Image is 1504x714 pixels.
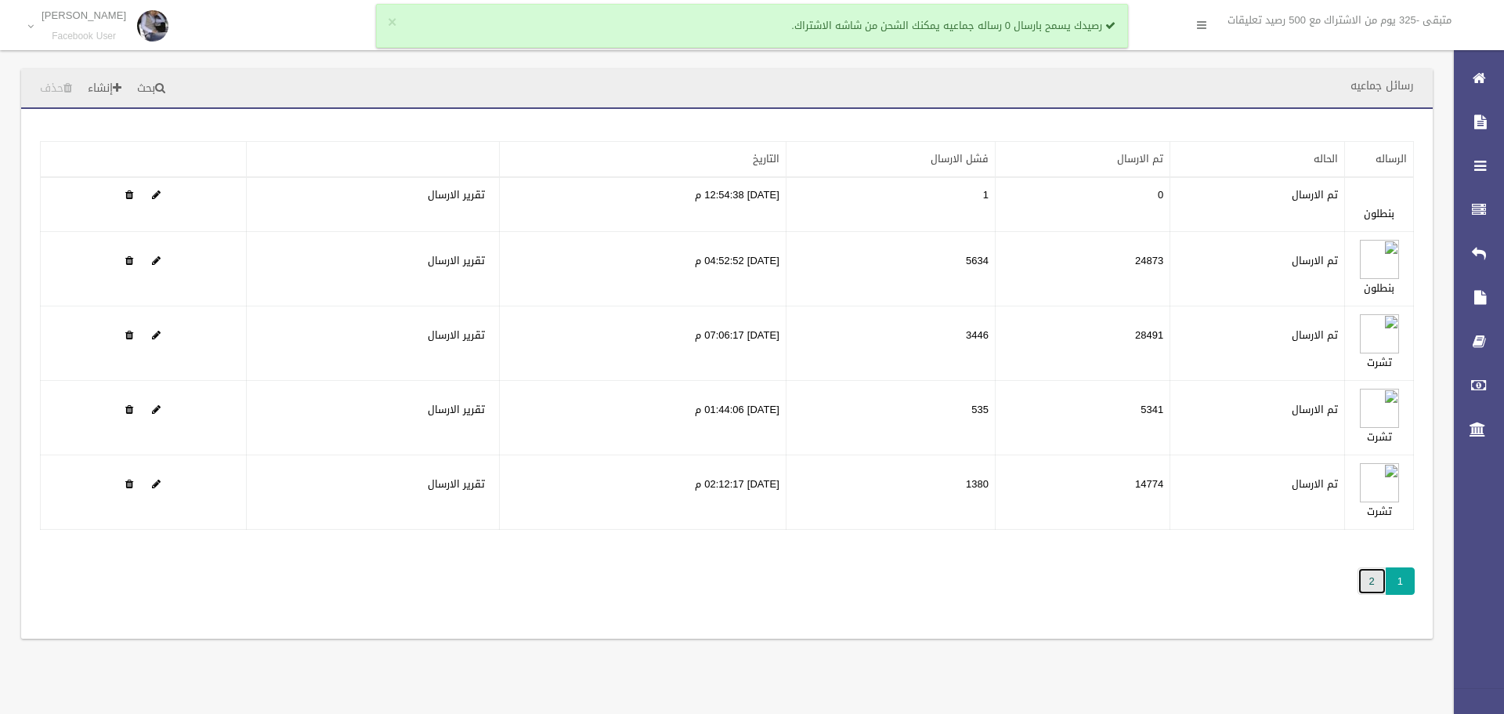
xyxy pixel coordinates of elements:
button: × [388,15,396,31]
a: بحث [131,74,172,103]
header: رسائل جماعيه [1332,71,1433,101]
td: 3446 [786,306,995,381]
th: الرساله [1345,142,1414,178]
a: Edit [1360,474,1399,494]
a: تقرير الارسال [428,185,485,205]
a: بنطلون [1364,278,1394,298]
a: تشرت [1367,502,1392,521]
a: تشرت [1367,427,1392,447]
a: فشل الارسال [931,149,989,169]
img: 638613333113313826.jpg [1360,314,1399,353]
a: إنشاء [81,74,128,103]
a: تشرت [1367,353,1392,372]
td: [DATE] 07:06:17 م [499,306,786,381]
td: 1380 [786,455,995,530]
a: Edit [152,474,161,494]
a: بنطلون [1364,204,1394,223]
td: 5634 [786,232,995,306]
img: 638616590957207862.jpg [1360,389,1399,428]
img: 638671867834171824.jpeg [1360,463,1399,502]
a: Edit [152,400,161,419]
small: Facebook User [42,31,126,42]
td: 535 [786,381,995,455]
img: 638610656298902110.jpg [1360,240,1399,279]
a: Edit [152,251,161,270]
td: 28491 [996,306,1170,381]
td: [DATE] 04:52:52 م [499,232,786,306]
a: تقرير الارسال [428,325,485,345]
p: [PERSON_NAME] [42,9,126,21]
td: [DATE] 01:44:06 م [499,381,786,455]
a: تم الارسال [1117,149,1163,169]
a: Edit [152,185,161,205]
a: تقرير الارسال [428,400,485,419]
label: تم الارسال [1292,252,1338,270]
a: 2 [1358,567,1386,595]
td: 0 [996,177,1170,232]
a: تقرير الارسال [428,474,485,494]
a: Edit [1360,325,1399,345]
div: رصيدك يسمح بارسال 0 رساله جماعيه يمكنك الشحن من شاشه الاشتراك. [376,4,1128,48]
td: [DATE] 02:12:17 م [499,455,786,530]
a: Edit [1360,251,1399,270]
th: الحاله [1170,142,1345,178]
a: Edit [152,325,161,345]
a: Edit [1360,400,1399,419]
label: تم الارسال [1292,475,1338,494]
a: التاريخ [753,149,779,169]
td: 1 [786,177,995,232]
span: 1 [1386,567,1415,595]
label: تم الارسال [1292,326,1338,345]
a: تقرير الارسال [428,251,485,270]
td: 5341 [996,381,1170,455]
td: [DATE] 12:54:38 م [499,177,786,232]
td: 14774 [996,455,1170,530]
td: 24873 [996,232,1170,306]
label: تم الارسال [1292,186,1338,205]
label: تم الارسال [1292,400,1338,419]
